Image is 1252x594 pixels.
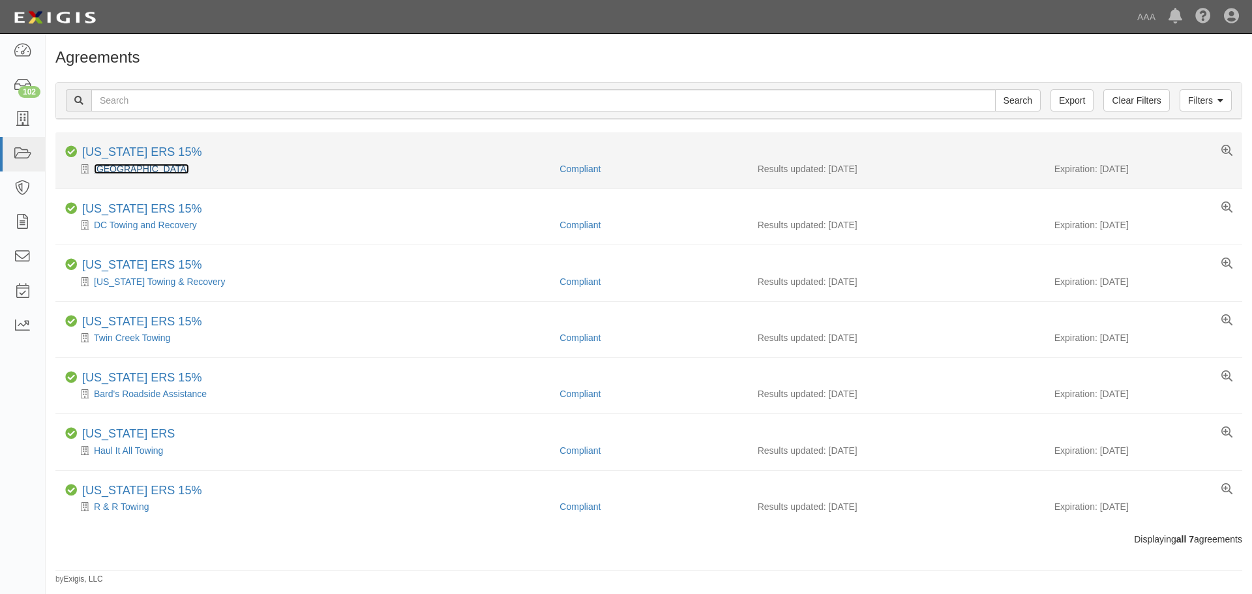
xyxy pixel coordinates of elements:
a: Compliant [559,501,601,512]
a: [GEOGRAPHIC_DATA] [94,164,189,174]
a: Filters [1180,89,1232,111]
a: [US_STATE] ERS 15% [82,371,201,384]
div: Alabama ERS [82,427,175,441]
div: Expiration: [DATE] [1054,500,1232,513]
div: Magic City [65,162,550,175]
i: Compliant [65,428,77,439]
div: Results updated: [DATE] [758,218,1035,231]
input: Search [91,89,996,111]
input: Search [995,89,1041,111]
b: all 7 [1176,534,1194,544]
a: [US_STATE] ERS [82,427,175,440]
a: View results summary [1221,484,1232,496]
i: Compliant [65,316,77,327]
i: Help Center - Complianz [1195,9,1211,25]
a: [US_STATE] Towing & Recovery [94,276,226,287]
a: Twin Creek Towing [94,333,170,343]
div: Results updated: [DATE] [758,162,1035,175]
a: View results summary [1221,427,1232,439]
i: Compliant [65,146,77,158]
div: Results updated: [DATE] [758,500,1035,513]
div: Alabama ERS 15% [82,145,201,160]
div: 102 [18,86,40,98]
i: Compliant [65,259,77,271]
a: View results summary [1221,258,1232,270]
div: Expiration: [DATE] [1054,331,1232,344]
div: Alabama Towing & Recovery [65,275,550,288]
div: Expiration: [DATE] [1054,275,1232,288]
a: Compliant [559,333,601,343]
div: Results updated: [DATE] [758,387,1035,400]
i: Compliant [65,484,77,496]
div: Expiration: [DATE] [1054,218,1232,231]
div: DC Towing and Recovery [65,218,550,231]
div: Bard's Roadside Assistance [65,387,550,400]
a: Compliant [559,164,601,174]
a: [US_STATE] ERS 15% [82,145,201,158]
a: Export [1051,89,1094,111]
a: AAA [1131,4,1162,30]
a: [US_STATE] ERS 15% [82,484,201,497]
div: Expiration: [DATE] [1054,162,1232,175]
a: Exigis, LLC [64,574,103,584]
a: Compliant [559,389,601,399]
a: View results summary [1221,202,1232,214]
div: Alabama ERS 15% [82,371,201,385]
a: Compliant [559,220,601,230]
i: Compliant [65,372,77,383]
div: Alabama ERS 15% [82,202,201,216]
div: Expiration: [DATE] [1054,444,1232,457]
div: Results updated: [DATE] [758,275,1035,288]
a: View results summary [1221,315,1232,327]
h1: Agreements [55,49,1242,66]
a: Compliant [559,276,601,287]
div: Expiration: [DATE] [1054,387,1232,400]
a: DC Towing and Recovery [94,220,197,230]
div: Results updated: [DATE] [758,444,1035,457]
div: Alabama ERS 15% [82,258,201,273]
a: Bard's Roadside Assistance [94,389,207,399]
div: Haul It All Towing [65,444,550,457]
div: Alabama ERS 15% [82,315,201,329]
div: Alabama ERS 15% [82,484,201,498]
i: Compliant [65,203,77,215]
a: Haul It All Towing [94,445,163,456]
a: R & R Towing [94,501,149,512]
a: [US_STATE] ERS 15% [82,315,201,328]
div: Displaying agreements [46,533,1252,546]
a: Clear Filters [1103,89,1169,111]
small: by [55,574,103,585]
a: View results summary [1221,371,1232,383]
div: Results updated: [DATE] [758,331,1035,344]
a: [US_STATE] ERS 15% [82,258,201,271]
a: View results summary [1221,145,1232,157]
div: R & R Towing [65,500,550,513]
a: Compliant [559,445,601,456]
div: Twin Creek Towing [65,331,550,344]
a: [US_STATE] ERS 15% [82,202,201,215]
img: logo-5460c22ac91f19d4615b14bd174203de0afe785f0fc80cf4dbbc73dc1793850b.png [10,6,100,29]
